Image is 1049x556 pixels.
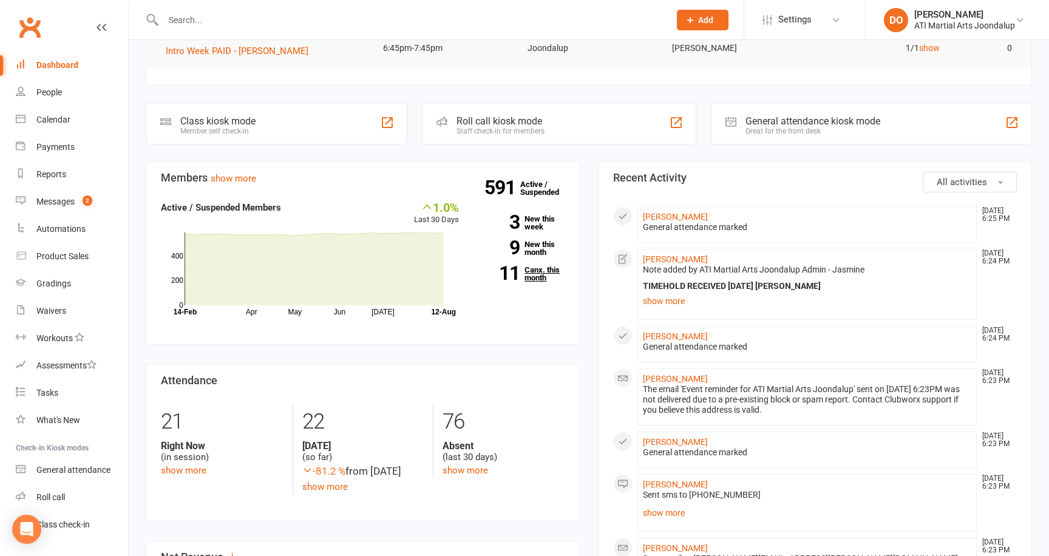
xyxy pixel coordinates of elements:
strong: Active / Suspended Members [161,202,281,213]
div: Product Sales [36,251,89,261]
a: show more [643,293,971,310]
time: [DATE] 6:23 PM [976,369,1016,385]
strong: Right Now [161,440,283,452]
td: 0 [951,34,1023,63]
div: People [36,87,62,97]
div: DO [884,8,908,32]
div: 1.0% [414,200,459,214]
a: Dashboard [16,52,128,79]
a: show more [211,173,256,184]
a: Gradings [16,270,128,297]
td: 1/1 [806,34,950,63]
a: Automations [16,215,128,243]
strong: 591 [484,178,520,197]
a: What's New [16,407,128,434]
div: What's New [36,415,80,425]
a: show more [161,465,206,476]
div: Reports [36,169,66,179]
div: Class check-in [36,520,90,529]
a: [PERSON_NAME] [643,543,708,553]
strong: Absent [443,440,565,452]
input: Search... [160,12,661,29]
span: Intro Week PAID - [PERSON_NAME] [166,46,308,56]
strong: 11 [477,264,520,282]
time: [DATE] 6:24 PM [976,249,1016,265]
div: Roll call [36,492,65,502]
div: Gradings [36,279,71,288]
a: Class kiosk mode [16,511,128,538]
a: Workouts [16,325,128,352]
div: General attendance [36,465,110,475]
a: 9New this month [477,240,565,256]
a: show [919,43,940,53]
strong: 3 [477,213,520,231]
time: [DATE] 6:23 PM [976,538,1016,554]
span: Sent sms to [PHONE_NUMBER] [643,490,761,500]
div: TIMEHOLD RECEIVED [DATE] [PERSON_NAME] [643,281,971,291]
a: Waivers [16,297,128,325]
a: show more [302,481,348,492]
td: 6:45pm-7:45pm [372,34,517,63]
a: [PERSON_NAME] [643,437,708,447]
div: Class kiosk mode [180,115,256,127]
a: 11Canx. this month [477,266,565,282]
a: [PERSON_NAME] [643,331,708,341]
div: 76 [443,404,565,440]
a: [PERSON_NAME] [643,254,708,264]
div: Messages [36,197,75,206]
a: General attendance kiosk mode [16,456,128,484]
div: Automations [36,224,86,234]
button: All activities [923,172,1017,192]
div: ATI Martial Arts Joondalup [914,20,1015,31]
div: Member self check-in [180,127,256,135]
div: 21 [161,404,283,440]
time: [DATE] 6:24 PM [976,327,1016,342]
a: show more [643,504,971,521]
a: Tasks [16,379,128,407]
span: All activities [937,177,987,188]
div: General attendance kiosk mode [745,115,880,127]
h3: Attendance [161,375,565,387]
div: General attendance marked [643,222,971,232]
a: Roll call [16,484,128,511]
div: Staff check-in for members [457,127,545,135]
div: [PERSON_NAME] [914,9,1015,20]
span: -81.2 % [302,465,345,477]
div: General attendance marked [643,342,971,352]
button: Intro Week PAID - [PERSON_NAME] [166,44,317,58]
h3: Recent Activity [613,172,1017,184]
div: Payments [36,142,75,152]
span: Add [698,15,713,25]
a: Assessments [16,352,128,379]
div: Open Intercom Messenger [12,515,41,544]
a: Calendar [16,106,128,134]
a: People [16,79,128,106]
a: show more [443,465,488,476]
a: [PERSON_NAME] [643,374,708,384]
a: 591Active / Suspended [520,171,574,205]
div: Workouts [36,333,73,343]
div: Assessments [36,361,97,370]
strong: 9 [477,239,520,257]
time: [DATE] 6:23 PM [976,475,1016,490]
td: [PERSON_NAME] [661,34,806,63]
div: The email 'Event reminder for ATI Martial Arts Joondalup' sent on [DATE] 6:23PM was not delivered... [643,384,971,415]
h3: Members [161,172,565,184]
div: (so far) [302,440,424,463]
div: General attendance marked [643,447,971,458]
button: Add [677,10,728,30]
a: Clubworx [15,12,45,42]
div: Note added by ATI Martial Arts Joondalup Admin - Jasmine [643,265,971,275]
a: Payments [16,134,128,161]
td: Joondalup [517,34,661,63]
div: Roll call kiosk mode [457,115,545,127]
a: 3New this week [477,215,565,231]
div: Tasks [36,388,58,398]
strong: [DATE] [302,440,424,452]
div: 22 [302,404,424,440]
a: Product Sales [16,243,128,270]
div: (last 30 days) [443,440,565,463]
div: Dashboard [36,60,78,70]
div: from [DATE] [302,463,424,480]
a: Reports [16,161,128,188]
